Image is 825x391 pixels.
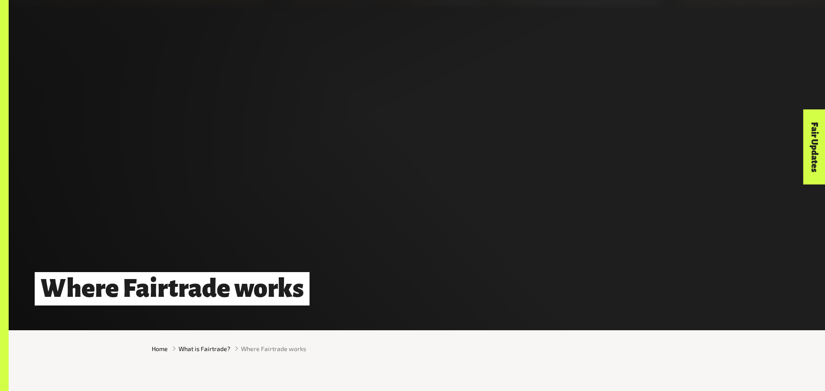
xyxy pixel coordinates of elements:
[35,272,310,306] h1: Where Fairtrade works
[241,344,306,353] span: Where Fairtrade works
[152,344,168,353] a: Home
[179,344,230,353] a: What is Fairtrade?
